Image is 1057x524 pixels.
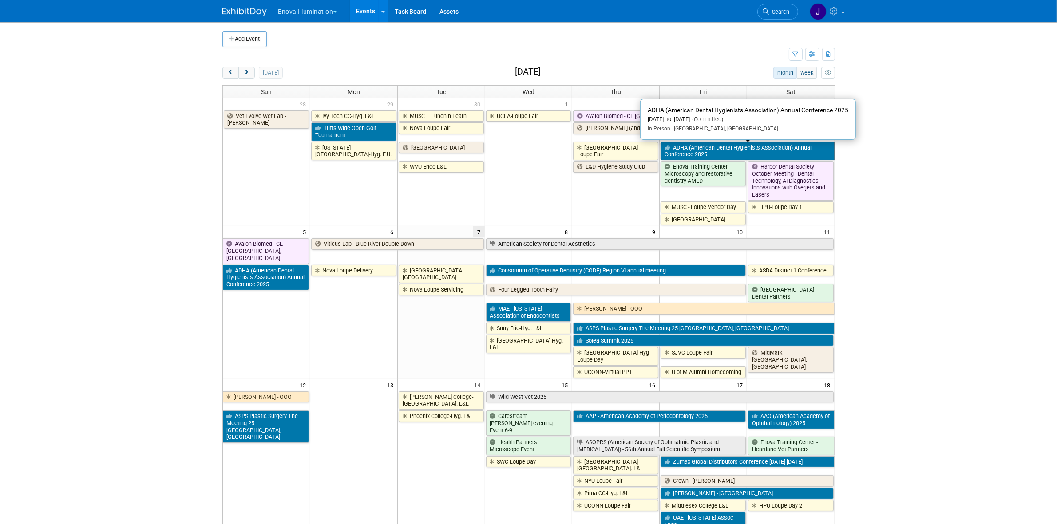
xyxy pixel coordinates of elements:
[311,142,396,160] a: [US_STATE][GEOGRAPHIC_DATA]-Hyg. F.U.
[299,379,310,390] span: 12
[661,488,833,499] a: [PERSON_NAME] - [GEOGRAPHIC_DATA]
[223,391,309,403] a: [PERSON_NAME] - OOO
[223,265,309,290] a: ADHA (American Dental Hygienists Association) Annual Conference 2025
[573,142,658,160] a: [GEOGRAPHIC_DATA]-Loupe Fair
[261,88,272,95] span: Sun
[748,347,833,372] a: MidMark - [GEOGRAPHIC_DATA], [GEOGRAPHIC_DATA]
[661,347,746,359] a: SJVC-Loupe Fair
[486,391,834,403] a: Wild West Vet 2025
[515,67,541,77] h2: [DATE]
[748,437,834,455] a: Enova Training Center - Heartland Vet Partners
[348,88,360,95] span: Mon
[748,284,833,302] a: [GEOGRAPHIC_DATA] Dental Partners
[486,410,571,436] a: Carestream [PERSON_NAME] evening Event 6-9
[486,284,746,295] a: Four Legged Tooth Fairy
[486,456,571,468] a: SWC-Loupe Day
[610,88,621,95] span: Thu
[825,70,831,76] i: Personalize Calendar
[474,98,485,110] span: 30
[661,161,746,186] a: Enova Training Center Microscopy and restorative dentistry AMED
[224,110,309,129] a: Vet Evolve Wet Lab - [PERSON_NAME]
[486,303,571,321] a: MAE - [US_STATE] Association of Endodontists
[690,116,723,122] span: (Committed)
[796,67,817,79] button: week
[573,110,834,122] a: Avalon Biomed - CE [GEOGRAPHIC_DATA], [GEOGRAPHIC_DATA]
[748,500,833,512] a: HPU-Loupe Day 2
[661,475,833,487] a: Crown - [PERSON_NAME]
[222,67,239,79] button: prev
[486,265,746,276] a: Consortium of Operative Dentistry (CODE) Region VI annual meeting
[661,142,834,160] a: ADHA (American Dental Hygienists Association) Annual Conference 2025
[486,238,834,250] a: American Society for Dental Aesthetics
[573,410,746,422] a: AAP - American Academy of Periodontology 2025
[399,142,484,154] a: [GEOGRAPHIC_DATA]
[661,214,746,225] a: [GEOGRAPHIC_DATA]
[573,122,833,134] a: [PERSON_NAME] (and [PERSON_NAME]) - SC Course
[748,410,834,429] a: AAO (American Academy of Ophthalmology) 2025
[561,379,572,390] span: 15
[573,335,833,347] a: Solea Summit 2025
[573,475,658,487] a: NYU-Loupe Fair
[564,98,572,110] span: 1
[786,88,796,95] span: Sat
[648,106,848,114] span: ADHA (American Dental Hygienists Association) Annual Conference 2025
[222,31,267,47] button: Add Event
[302,226,310,237] span: 5
[486,437,571,455] a: Health Partners Microscope Event
[474,379,485,390] span: 14
[661,456,834,468] a: Zumax Global Distributors Conference [DATE]-[DATE]
[757,4,798,20] a: Search
[399,284,484,295] a: Nova-Loupe Servicing
[748,201,833,213] a: HPU-Loupe Day 1
[399,391,484,410] a: [PERSON_NAME] College-[GEOGRAPHIC_DATA]. L&L
[823,226,835,237] span: 11
[399,410,484,422] a: Phoenix College-Hyg. L&L
[222,8,267,16] img: ExhibitDay
[399,265,484,283] a: [GEOGRAPHIC_DATA]-[GEOGRAPHIC_DATA]
[661,500,746,512] a: Middlesex College-L&L
[311,265,396,276] a: Nova-Loupe Delivery
[399,110,484,122] a: MUSC – Lunch n Learn
[564,226,572,237] span: 8
[436,88,446,95] span: Tue
[386,379,397,390] span: 13
[773,67,797,79] button: month
[736,226,747,237] span: 10
[821,67,835,79] button: myCustomButton
[573,347,658,365] a: [GEOGRAPHIC_DATA]-Hyg Loupe Day
[473,226,485,237] span: 7
[399,161,484,173] a: WVU-Endo L&L
[386,98,397,110] span: 29
[223,410,309,443] a: ASPS Plastic Surgery The Meeting 25 [GEOGRAPHIC_DATA], [GEOGRAPHIC_DATA]
[311,110,396,122] a: Ivy Tech CC-Hyg. L&L
[748,161,833,201] a: Harbor Dental Society - October Meeting - Dental Technology, AI Diagnostics Innovations with Over...
[748,265,833,276] a: ASDA District 1 Conference
[223,238,309,264] a: Avalon Biomed - CE [GEOGRAPHIC_DATA], [GEOGRAPHIC_DATA]
[573,366,658,378] a: UCONN-Virtual PPT
[810,3,827,20] img: Jordyn Kaufer
[823,379,835,390] span: 18
[399,122,484,134] a: Nova Loupe Fair
[573,456,658,474] a: [GEOGRAPHIC_DATA]-[GEOGRAPHIC_DATA]. L&L
[700,88,707,95] span: Fri
[299,98,310,110] span: 28
[769,8,790,15] span: Search
[573,488,658,499] a: Pima CC-Hyg. L&L
[389,226,397,237] span: 6
[573,323,834,334] a: ASPS Plastic Surgery The Meeting 25 [GEOGRAPHIC_DATA], [GEOGRAPHIC_DATA]
[259,67,282,79] button: [DATE]
[648,379,659,390] span: 16
[661,201,746,213] a: MUSC - Loupe Vendor Day
[486,335,571,353] a: [GEOGRAPHIC_DATA]-Hyg. L&L
[573,437,746,455] a: ASOPRS (American Society of Ophthalmic Plastic and [MEDICAL_DATA]) - 56th Annual Fall Scientific ...
[573,161,658,173] a: L&D Hygiene Study Club
[311,238,484,250] a: Viticus Lab - Blue River Double Down
[486,323,571,334] a: Suny Erie-Hyg. L&L
[648,126,670,132] span: In-Person
[523,88,534,95] span: Wed
[486,110,571,122] a: UCLA-Loupe Fair
[648,116,848,123] div: [DATE] to [DATE]
[238,67,255,79] button: next
[661,366,746,378] a: U of M Alumni Homecoming
[670,126,778,132] span: [GEOGRAPHIC_DATA], [GEOGRAPHIC_DATA]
